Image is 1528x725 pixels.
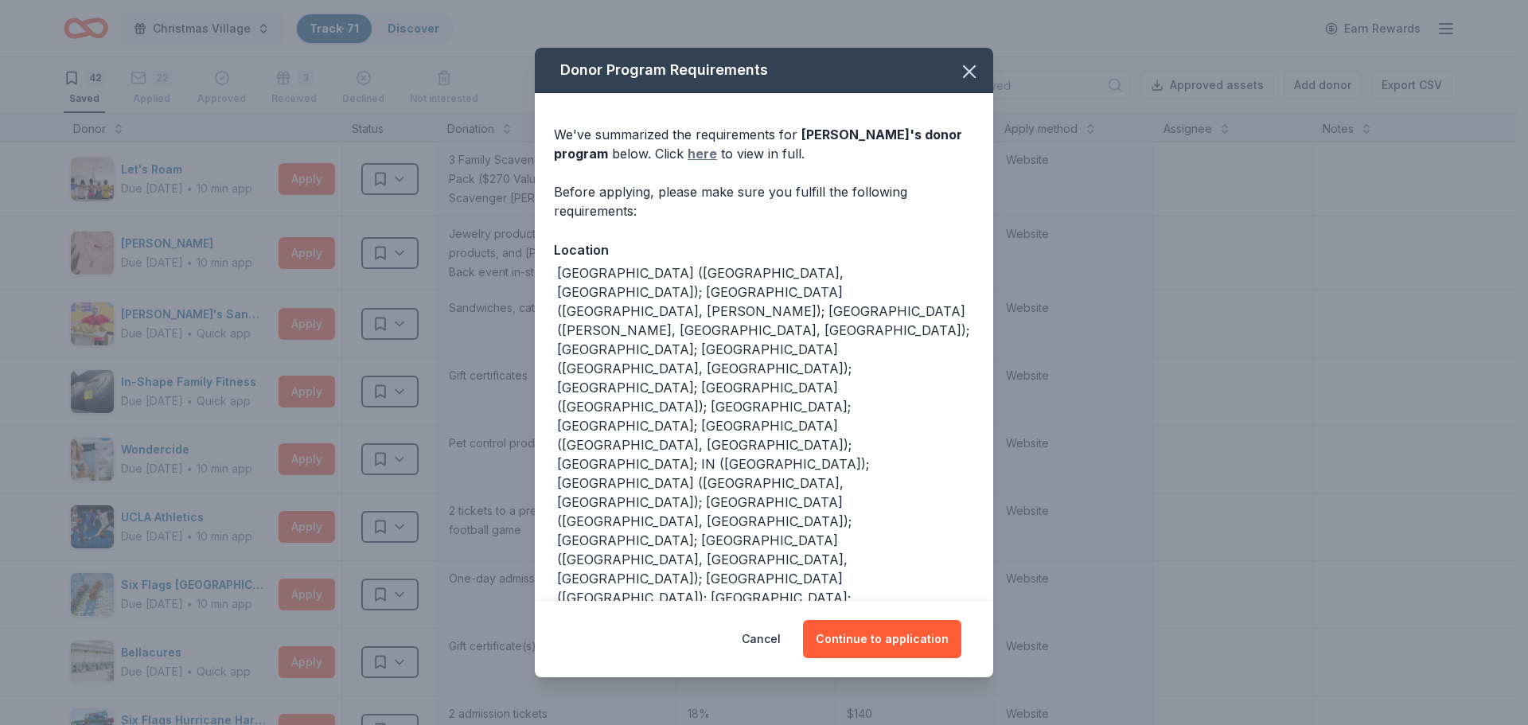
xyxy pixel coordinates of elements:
button: Continue to application [803,620,961,658]
div: Donor Program Requirements [535,48,993,93]
div: We've summarized the requirements for below. Click to view in full. [554,125,974,163]
a: here [688,144,717,163]
button: Cancel [742,620,781,658]
div: Before applying, please make sure you fulfill the following requirements: [554,182,974,220]
div: Location [554,240,974,260]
